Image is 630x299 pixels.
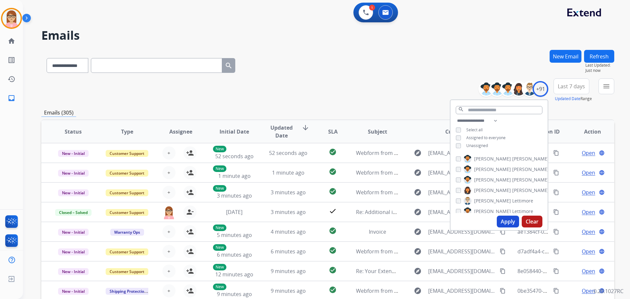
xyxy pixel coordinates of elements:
[217,192,252,199] span: 3 minutes ago
[271,228,306,235] span: 4 minutes ago
[225,62,233,70] mat-icon: search
[329,207,337,215] mat-icon: check
[356,149,505,157] span: Webform from [EMAIL_ADDRESS][DOMAIN_NAME] on [DATE]
[466,135,506,140] span: Assigned to everyone
[215,153,254,160] span: 52 seconds ago
[553,209,559,215] mat-icon: content_copy
[218,172,251,180] span: 1 minute ago
[428,208,496,216] span: [EMAIL_ADDRESS][DOMAIN_NAME]
[356,248,505,255] span: Webform from [EMAIL_ADDRESS][DOMAIN_NAME] on [DATE]
[512,166,549,173] span: [PERSON_NAME]
[512,187,549,194] span: [PERSON_NAME]
[553,268,559,274] mat-icon: content_copy
[162,186,176,199] button: +
[414,267,422,275] mat-icon: explore
[428,188,496,196] span: [EMAIL_ADDRESS][DOMAIN_NAME]
[41,109,76,117] p: Emails (305)
[553,189,559,195] mat-icon: content_copy
[582,247,595,255] span: Open
[186,149,194,157] mat-icon: person_add
[512,198,533,204] span: Lettimore
[162,284,176,297] button: +
[428,287,496,295] span: [EMAIL_ADDRESS][DOMAIN_NAME]
[106,268,148,275] span: Customer Support
[560,120,614,143] th: Action
[213,146,226,152] p: New
[474,177,511,183] span: [PERSON_NAME]
[8,94,15,102] mat-icon: inbox
[500,268,506,274] mat-icon: content_copy
[414,287,422,295] mat-icon: explore
[186,287,194,295] mat-icon: person_add
[368,128,387,136] span: Subject
[445,128,471,136] span: Customer
[167,228,170,236] span: +
[213,165,226,172] p: New
[522,216,542,227] button: Clear
[41,29,614,42] h2: Emails
[58,150,89,157] span: New - Initial
[217,290,252,298] span: 9 minutes ago
[58,189,89,196] span: New - Initial
[186,247,194,255] mat-icon: person_add
[162,146,176,160] button: +
[162,225,176,238] button: +
[169,128,192,136] span: Assignee
[585,68,614,73] span: Just now
[414,149,422,157] mat-icon: explore
[106,209,148,216] span: Customer Support
[186,208,194,216] mat-icon: person_remove
[599,170,605,176] mat-icon: language
[599,268,605,274] mat-icon: language
[110,229,144,236] span: Warranty Ops
[474,156,511,162] span: [PERSON_NAME]
[167,169,170,177] span: +
[356,169,505,176] span: Webform from [EMAIL_ADDRESS][DOMAIN_NAME] on [DATE]
[271,208,306,216] span: 3 minutes ago
[328,128,338,136] span: SLA
[428,267,496,275] span: [EMAIL_ADDRESS][DOMAIN_NAME]
[271,287,306,294] span: 9 minutes ago
[186,188,194,196] mat-icon: person_add
[553,229,559,235] mat-icon: content_copy
[167,287,170,295] span: +
[517,228,616,235] span: ae1384cf-04f8-4b21-842c-ac9934e3d943
[512,208,533,215] span: Lettimore
[428,149,496,157] span: [EMAIL_ADDRESS][DOMAIN_NAME]
[356,267,453,275] span: Re: Your Extend claim is being reviewed
[186,169,194,177] mat-icon: person_add
[167,267,170,275] span: +
[594,287,623,295] p: 0.20.1027RC
[533,81,548,97] div: +91
[466,143,488,148] span: Unassigned
[369,5,375,11] div: 1
[213,284,226,290] p: New
[302,124,309,132] mat-icon: arrow_downward
[58,268,89,275] span: New - Initial
[599,209,605,215] mat-icon: language
[329,266,337,274] mat-icon: check_circle
[58,248,89,255] span: New - Initial
[512,156,549,162] span: [PERSON_NAME]
[584,50,614,63] button: Refresh
[553,288,559,294] mat-icon: content_copy
[213,264,226,270] p: New
[162,265,176,278] button: +
[582,208,595,216] span: Open
[2,9,21,28] img: avatar
[602,82,610,90] mat-icon: menu
[356,189,505,196] span: Webform from [EMAIL_ADDRESS][DOMAIN_NAME] on [DATE]
[517,248,616,255] span: d7adf4a4-cbe2-4ccd-ae1f-899681326ae3
[215,271,253,278] span: 12 minutes ago
[517,287,620,294] span: 0be35470-a4c1-496b-a890-183dd49504d3
[271,248,306,255] span: 6 minutes ago
[474,208,511,215] span: [PERSON_NAME]
[414,228,422,236] mat-icon: explore
[106,170,148,177] span: Customer Support
[162,205,176,219] img: agent-avatar
[500,288,506,294] mat-icon: content_copy
[553,150,559,156] mat-icon: content_copy
[58,170,89,177] span: New - Initial
[329,187,337,195] mat-icon: check_circle
[329,246,337,254] mat-icon: check_circle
